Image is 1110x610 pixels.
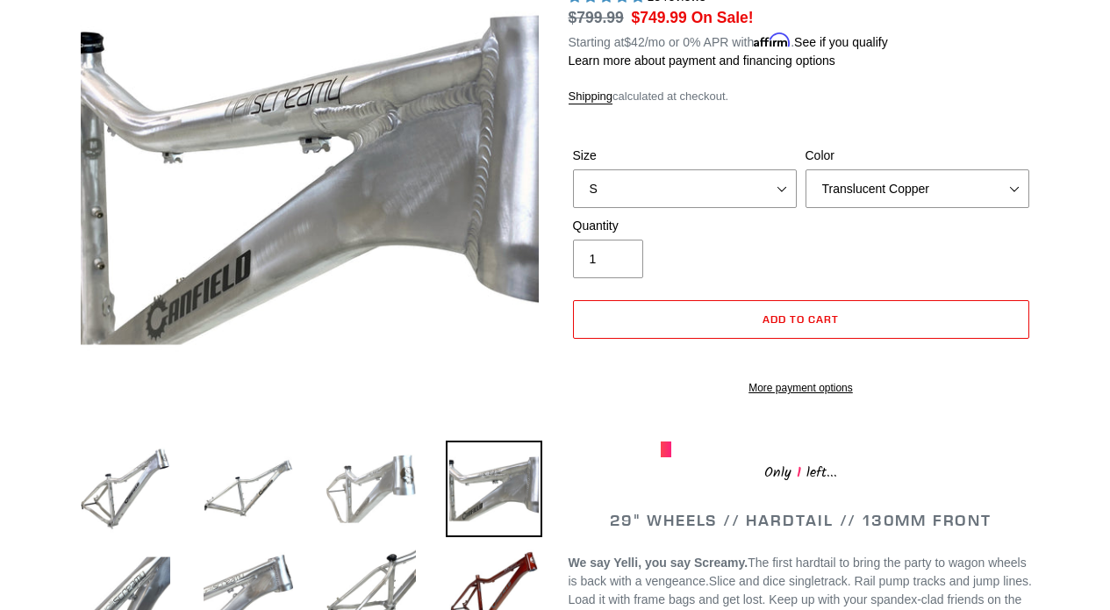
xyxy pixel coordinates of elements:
[569,556,748,570] b: We say Yelli, you say Screamy.
[573,147,797,165] label: Size
[569,88,1034,105] div: calculated at checkout.
[569,29,888,52] p: Starting at /mo or 0% APR with .
[573,300,1029,339] button: Add to cart
[569,9,624,26] s: $799.99
[569,556,1027,588] span: The first hardtail to bring the party to wagon wheels is back with a vengeance.
[632,9,687,26] span: $749.99
[569,90,613,104] a: Shipping
[77,441,174,537] img: Load image into Gallery viewer, YELLI SCREAMY - Frame Only
[691,6,754,29] span: On Sale!
[754,32,791,47] span: Affirm
[610,510,992,530] span: 29" WHEELS // HARDTAIL // 130MM FRONT
[569,54,835,68] a: Learn more about payment and financing options
[763,312,839,326] span: Add to cart
[573,380,1029,396] a: More payment options
[573,217,797,235] label: Quantity
[323,441,419,537] img: Load image into Gallery viewer, YELLI SCREAMY - Frame Only
[791,462,806,484] span: 1
[806,147,1029,165] label: Color
[200,441,297,537] img: Load image into Gallery viewer, YELLI SCREAMY - Frame Only
[794,35,888,49] a: See if you qualify - Learn more about Affirm Financing (opens in modal)
[624,35,644,49] span: $42
[446,441,542,537] img: Load image into Gallery viewer, YELLI SCREAMY - Frame Only
[661,457,942,484] div: Only left...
